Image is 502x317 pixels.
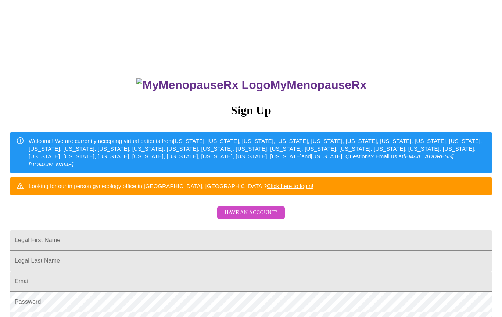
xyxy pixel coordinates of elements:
[136,78,270,92] img: MyMenopauseRx Logo
[10,104,492,117] h3: Sign Up
[225,208,277,217] span: Have an account?
[29,153,453,167] em: [EMAIL_ADDRESS][DOMAIN_NAME]
[217,206,284,219] button: Have an account?
[215,215,286,221] a: Have an account?
[267,183,313,189] a: Click here to login!
[29,179,313,193] div: Looking for our in person gynecology office in [GEOGRAPHIC_DATA], [GEOGRAPHIC_DATA]?
[11,78,492,92] h3: MyMenopauseRx
[29,134,486,172] div: Welcome! We are currently accepting virtual patients from [US_STATE], [US_STATE], [US_STATE], [US...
